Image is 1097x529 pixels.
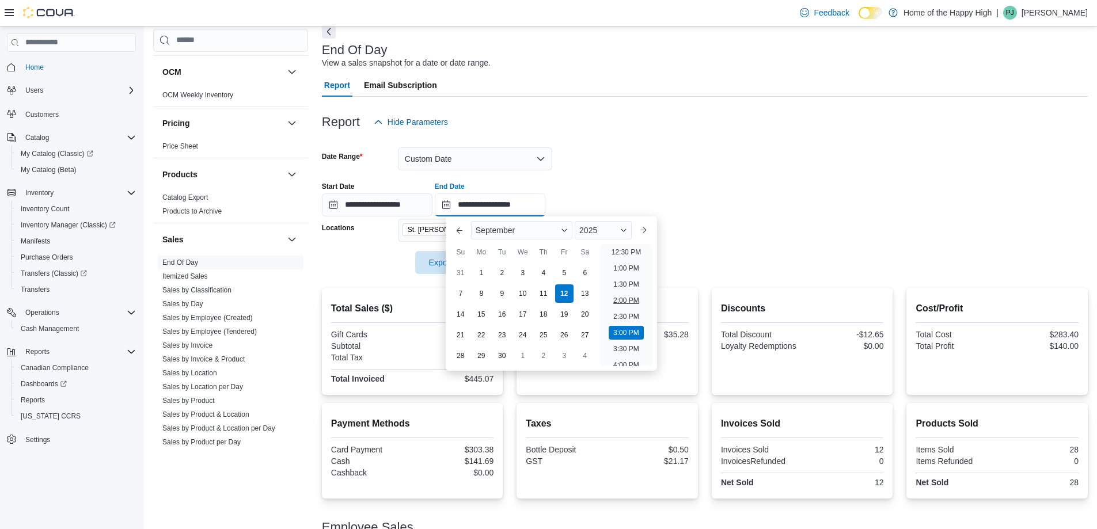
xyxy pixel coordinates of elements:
div: day-27 [576,326,594,344]
div: day-5 [555,264,574,282]
div: Total Tax [331,353,410,362]
label: Date Range [322,152,363,161]
div: day-2 [534,347,553,365]
ul: Time [600,244,652,366]
li: 3:00 PM [609,326,644,340]
div: Sales [153,256,308,454]
h3: Sales [162,234,184,245]
a: Feedback [795,1,853,24]
div: Items Refunded [916,456,994,466]
div: day-4 [534,264,553,282]
button: Settings [2,431,141,448]
span: Catalog [25,133,49,142]
li: 2:00 PM [609,294,644,307]
button: Next [322,25,336,39]
li: 1:00 PM [609,261,644,275]
h2: Taxes [526,417,689,431]
a: Catalog Export [162,193,208,201]
div: day-26 [555,326,574,344]
div: day-6 [576,264,594,282]
button: Operations [2,305,141,321]
a: OCM Weekly Inventory [162,91,233,99]
label: End Date [435,182,465,191]
span: Feedback [814,7,849,18]
span: Home [21,60,136,74]
a: Sales by Product per Day [162,438,241,446]
div: InvoicesRefunded [721,456,800,466]
span: Users [21,83,136,97]
div: $35.28 [610,330,689,339]
a: Inventory Count [16,202,74,216]
div: Th [534,243,553,261]
input: Dark Mode [859,7,883,19]
span: Operations [25,308,59,317]
strong: Net Sold [916,478,948,487]
span: Canadian Compliance [21,363,89,372]
li: 1:30 PM [609,277,644,291]
span: Washington CCRS [16,409,136,423]
span: Email Subscription [364,74,437,97]
span: Home [25,63,44,72]
div: Total Discount [721,330,800,339]
button: Catalog [21,131,54,144]
button: Previous Month [450,221,469,239]
a: Settings [21,433,55,447]
button: Home [2,59,141,75]
span: Sales by Day [162,299,203,309]
span: Manifests [16,234,136,248]
span: Sales by Location [162,368,217,378]
a: Home [21,60,48,74]
button: Reports [2,344,141,360]
span: Customers [25,110,59,119]
div: $21.17 [610,456,689,466]
a: Customers [21,108,63,121]
button: OCM [285,65,299,79]
button: Sales [162,234,283,245]
button: Manifests [12,233,141,249]
div: day-16 [493,305,511,324]
a: Sales by Day [162,300,203,308]
div: $21.67 [415,353,494,362]
div: 28 [1000,445,1079,454]
div: day-4 [576,347,594,365]
span: Settings [25,435,50,444]
a: Reports [16,393,50,407]
span: Purchase Orders [21,253,73,262]
span: Operations [21,306,136,319]
a: Sales by Invoice & Product [162,355,245,363]
div: day-8 [472,284,491,303]
nav: Complex example [7,54,136,478]
div: $0.00 [804,341,883,351]
div: day-18 [534,305,553,324]
h2: Cost/Profit [916,302,1079,315]
a: Manifests [16,234,55,248]
div: $0.00 [415,330,494,339]
span: Transfers (Classic) [21,269,87,278]
p: | [996,6,999,20]
div: September, 2025 [450,262,595,366]
div: day-12 [555,284,574,303]
span: Manifests [21,237,50,246]
div: Fr [555,243,574,261]
button: Products [285,168,299,181]
p: Home of the Happy High [904,6,992,20]
span: Sales by Product [162,396,215,405]
h2: Products Sold [916,417,1079,431]
div: OCM [153,88,308,106]
div: 0 [1000,456,1079,466]
a: Sales by Employee (Tendered) [162,328,257,336]
a: Itemized Sales [162,272,208,280]
span: My Catalog (Classic) [21,149,93,158]
button: Transfers [12,281,141,298]
div: -$12.65 [804,330,883,339]
input: Press the down key to enter a popover containing a calendar. Press the escape key to close the po... [435,193,545,216]
span: Reports [16,393,136,407]
div: 12 [804,445,883,454]
div: day-1 [472,264,491,282]
span: My Catalog (Beta) [16,163,136,177]
div: day-25 [534,326,553,344]
h3: OCM [162,66,181,78]
div: Gift Cards [331,330,410,339]
a: Sales by Product [162,397,215,405]
a: Price Sheet [162,142,198,150]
